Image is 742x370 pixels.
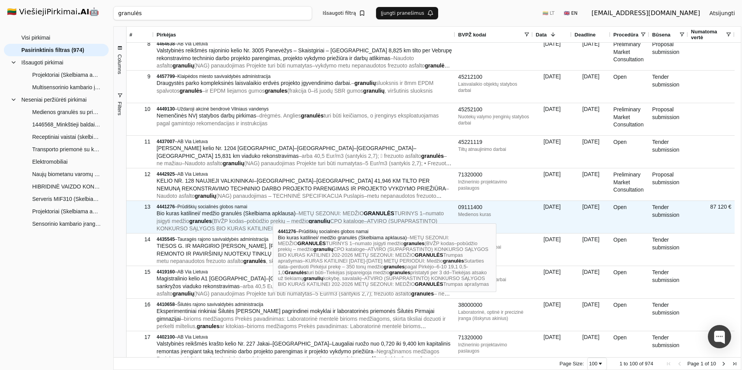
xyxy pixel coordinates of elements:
span: birioms medžiagoms Prekės pavadinimas: Laboratorinė mentelė birioms medžiagoms, skirta tiksliai d... [157,316,446,330]
span: iš juodų SBR gumos [314,88,363,94]
span: granulės [362,283,385,289]
div: 45233142 [458,236,530,244]
span: granulės [357,356,380,362]
div: 45221119 [458,269,530,277]
span: Deadline [575,32,596,38]
div: Tiltų atnaujinimo darbai [458,146,530,152]
div: Open [610,299,649,331]
span: Magistralinio kelio A1 [GEOGRAPHIC_DATA]–[GEOGRAPHIC_DATA]–[GEOGRAPHIC_DATA] 113,657 km dviejų ly... [157,275,443,289]
span: Projektoriai (Skelbiama apklausa) [32,206,101,217]
div: Inžinerinio projektavimo paslaugos [458,342,530,354]
span: (frakcija 0 [288,88,311,94]
span: 4402100 [157,334,175,340]
span: – ne mažiau [157,153,447,167]
div: 100 [589,361,598,367]
div: Page Size [587,358,607,370]
span: Projektoriai (Skelbiama apklausa) [32,69,101,81]
span: granules [197,323,219,329]
div: Tender submission [649,331,688,363]
span: 4437007 [157,139,175,144]
span: granulės [411,290,434,297]
span: Uždaroji akcinė bendrovė Vilniaus vandenys [177,106,269,112]
span: of [639,361,643,367]
span: (NAG) panaudojimas Projekte turi būti numatytas [194,62,312,69]
div: – [157,41,452,47]
span: – – – [157,80,434,94]
span: 4449130 [157,106,175,112]
span: Naudoto asfalto [157,283,438,297]
span: CPO kataloge [330,218,364,224]
div: 87 120 € [688,201,735,233]
span: 4464638 [157,41,175,47]
span: – [157,112,439,126]
span: Neseniai peržiūrėti pirkimai [21,94,87,105]
div: – [157,73,452,80]
span: Pirkėjas [157,32,176,38]
div: [DATE] [533,103,572,135]
span: TURINYS 1 [394,210,423,216]
div: Tender submission [649,233,688,266]
span: Procedūra [614,32,638,38]
button: Įjungti pranešimus [376,7,438,19]
div: Tender submission [649,201,688,233]
span: 10 [711,361,716,367]
div: 11 [130,136,151,147]
div: Last Page [732,361,738,367]
span: 4435545 [157,237,175,242]
span: Multisensorinio kambario įranga (Skelbiama apklausa) [32,81,101,93]
div: [DATE] [533,136,572,168]
span: pobūdžio prekių – medžio [247,218,309,224]
span: [PERSON_NAME] kelio Nr. 1204 [GEOGRAPHIC_DATA]–[GEOGRAPHIC_DATA]–[GEOGRAPHIC_DATA]–[GEOGRAPHIC_DA... [157,145,416,159]
span: arba 40,5 Eur/m3 (santykis 2,7);  frezuoto asfalto [243,283,362,289]
span: Serveris MIF310 (Skelbiama apklausa) [32,193,101,205]
span: – – – – – – – [157,153,452,197]
div: 09111400 [458,204,530,211]
span: granulių [363,88,385,94]
span: turi būti keičiamos, o įrenginys eksploatuojamas pagal gamintojo rekomendacijas ir instrukcijas [157,112,439,126]
span: Bio kuras katilinei/ medžio granulės (Skelbiama apklausa) [157,210,296,216]
span: Klaipėdos miesto savivaldybės administracija [177,74,270,79]
div: Preliminary Market Consultation [610,38,649,70]
span: Valstybinės reikšmės rajoninio kelio Nr. 3005 Panevėžys – Skaistgiriai – [GEOGRAPHIC_DATA] 8,825 ... [157,47,452,61]
span: Tauragės rajono savivaldybės administracija [177,237,269,242]
div: Laboratorinė, optinė ir precizinė įranga (išskyrus akinius) [458,309,530,322]
span: numato įsigyti medžio [157,210,444,224]
span: – – [157,55,450,76]
span: granulės [425,62,450,69]
span: Eksperimentiniai rinkiniai Šilutės [PERSON_NAME] pagrindinei mokyklai ir laboratorinės priemonės ... [157,308,435,322]
span: sluoksnis ir 8mm EPDM spalvotos [157,80,434,94]
span: , skalda, žvyras [266,258,303,264]
span: Sensorinio kambario įrangos pirkimas (skelbiama apklausa) [32,218,101,230]
span: GRANULĖS [364,225,395,232]
span: METŲ SEZONUI: MEDŽIO [298,210,364,216]
div: Medienos kuras [458,211,530,218]
div: – [157,138,452,145]
div: [DATE] [572,71,610,103]
span: Valstybinės reikšmės krašto kelio Nr. 227 Jakai–[GEOGRAPHIC_DATA]–Laugaliai ruožo nuo 0,720 iki 9... [157,341,451,354]
span: ir EPDM liejamos gumos [205,88,265,94]
span: Išsaugoti pirkimai [21,57,63,68]
span: Elektromobiliai [32,156,68,168]
span: Draugystės parko kompleksinės laisvalaikio erdvės projekto įgyvendinimo darbai. [157,80,352,86]
div: 14 [130,234,151,245]
div: [DATE] [572,201,610,233]
div: Proposal submission [649,103,688,135]
span: Trumpas aprašymas [394,225,449,232]
span: AB Via Lietuva [177,171,208,177]
div: – [157,269,452,275]
div: [EMAIL_ADDRESS][DOMAIN_NAME] [591,9,700,18]
span: Nemenčinės NVĮ statybos darbų pirkimas [157,112,257,119]
span: – ne mažiau [385,283,414,289]
div: [DATE] [572,168,610,201]
div: Open [610,136,649,168]
div: Nuotekų valymo įrenginių statybos darbai [458,114,530,126]
span: Naujų biometanu varomų M3 klasės autobusų pirkimas [32,168,101,180]
span: granulių [173,290,194,297]
button: Išsaugoti filtrą [318,7,370,19]
span: 4419160 [157,269,175,275]
span: ar kitokias [219,323,244,329]
span: granulių [416,258,437,264]
span: – – – – – – – [157,283,450,327]
div: [DATE] [572,38,610,70]
div: Tiltų atnaujinimo darbai [458,277,530,283]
